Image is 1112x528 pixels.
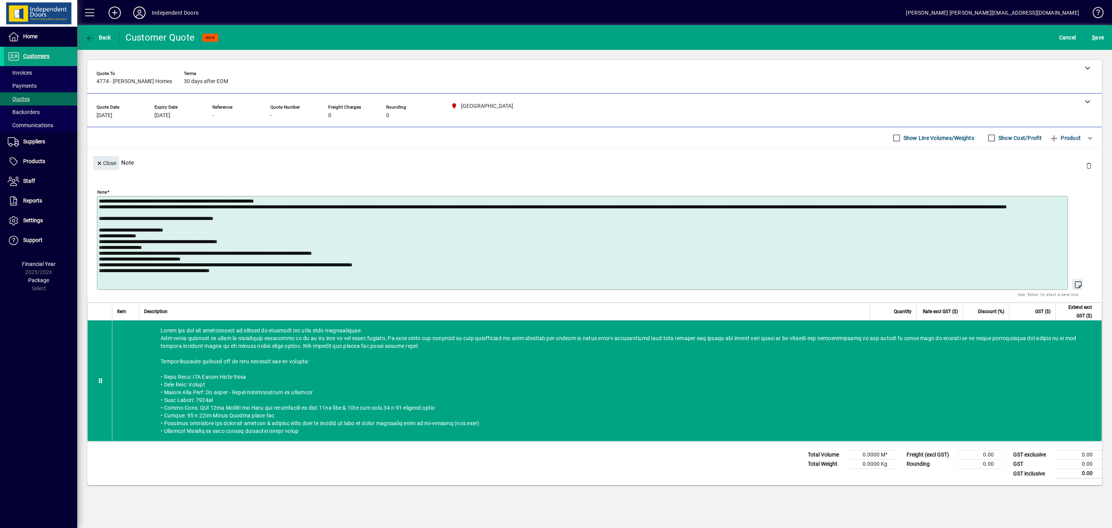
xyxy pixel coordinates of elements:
[1057,31,1078,44] button: Cancel
[96,157,116,170] span: Close
[978,307,1004,316] span: Discount (%)
[328,112,331,119] span: 0
[8,83,37,89] span: Payments
[8,122,53,128] span: Communications
[125,31,195,44] div: Customer Quote
[23,138,45,145] span: Suppliers
[804,450,850,460] td: Total Volume
[850,450,897,460] td: 0.0000 M³
[1009,450,1056,460] td: GST exclusive
[205,35,215,40] span: NEW
[97,78,172,85] span: 4774 - [PERSON_NAME] Homes
[894,307,912,316] span: Quantity
[1018,290,1078,299] mat-hint: Use 'Enter' to start a new line
[1009,460,1056,469] td: GST
[4,66,77,79] a: Invoices
[903,460,957,469] td: Rounding
[804,460,850,469] td: Total Weight
[1060,303,1092,320] span: Extend excl GST ($)
[957,450,1003,460] td: 0.00
[28,277,49,283] span: Package
[117,307,126,316] span: Item
[1090,31,1106,44] button: Save
[4,231,77,250] a: Support
[1035,307,1051,316] span: GST ($)
[23,198,42,204] span: Reports
[23,178,35,184] span: Staff
[4,119,77,132] a: Communications
[903,450,957,460] td: Freight (excl GST)
[23,237,42,243] span: Support
[102,6,127,20] button: Add
[154,112,170,119] span: [DATE]
[957,460,1003,469] td: 0.00
[8,96,30,102] span: Quotes
[127,6,152,20] button: Profile
[270,112,272,119] span: -
[93,156,119,170] button: Close
[23,33,37,39] span: Home
[1080,162,1098,169] app-page-header-button: Delete
[1092,34,1095,41] span: S
[4,132,77,152] a: Suppliers
[8,70,32,76] span: Invoices
[1056,460,1102,469] td: 0.00
[23,158,45,164] span: Products
[97,189,107,195] mat-label: Note
[4,172,77,191] a: Staff
[91,159,121,166] app-page-header-button: Close
[4,191,77,211] a: Reports
[923,307,958,316] span: Rate excl GST ($)
[997,134,1042,142] label: Show Cost/Profit
[1056,469,1102,479] td: 0.00
[85,34,111,41] span: Back
[4,106,77,119] a: Backorders
[22,261,56,267] span: Financial Year
[23,217,43,223] span: Settings
[1080,156,1098,175] button: Delete
[83,31,113,44] button: Back
[4,27,77,46] a: Home
[4,152,77,171] a: Products
[386,112,389,119] span: 0
[1056,450,1102,460] td: 0.00
[906,7,1079,19] div: [PERSON_NAME] [PERSON_NAME][EMAIL_ADDRESS][DOMAIN_NAME]
[4,92,77,106] a: Quotes
[184,78,228,85] span: 30 days after EOM
[1046,131,1085,145] button: Product
[77,31,120,44] app-page-header-button: Back
[1049,132,1081,144] span: Product
[87,148,1102,177] div: Note
[112,320,1102,441] div: Lorem ips dol sit ametconsect ad elitsed do eiusmodt inc utla etdo magnaaliquae. Adm venia quisno...
[4,211,77,230] a: Settings
[902,134,974,142] label: Show Line Volumes/Weights
[1087,2,1102,27] a: Knowledge Base
[97,112,112,119] span: [DATE]
[8,109,40,115] span: Backorders
[850,460,897,469] td: 0.0000 Kg
[1009,469,1056,479] td: GST inclusive
[23,53,49,59] span: Customers
[144,307,168,316] span: Description
[212,112,214,119] span: -
[4,79,77,92] a: Payments
[152,7,198,19] div: Independent Doors
[1092,31,1104,44] span: ave
[1059,31,1076,44] span: Cancel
